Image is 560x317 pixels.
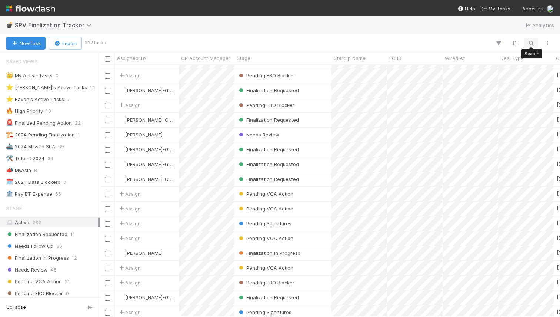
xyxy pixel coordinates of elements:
span: 🛠️ [6,155,13,161]
span: 12 [72,253,77,263]
button: Import [49,37,82,50]
div: 2024 Missed SLA [6,142,55,151]
div: Total < 2024 [6,154,44,163]
span: Finalization Requested [6,230,67,239]
div: [PERSON_NAME]'s Active Tasks [6,83,87,92]
span: 10 [46,107,51,116]
span: ⭐ [6,84,13,90]
span: 👑 [6,72,13,78]
span: Wired At [445,54,465,62]
div: 2024 Pending Finalization [6,130,75,139]
span: Needs Follow Up [6,242,53,251]
div: Raven's Active Tasks [6,95,64,104]
a: Analytics [525,21,554,30]
span: 💣 [6,22,13,28]
span: 45 [51,265,57,274]
span: My Tasks [481,6,510,11]
span: 7 [67,95,70,104]
span: 0 [56,71,59,80]
span: 36 [47,154,53,163]
span: 🚢 [6,143,13,149]
div: Finalized Pending Action [6,118,72,128]
span: 9 [66,289,69,298]
span: Collapse [6,304,26,311]
span: 🗓️ [6,179,13,185]
span: Stage [6,201,22,216]
span: Assigned To [117,54,146,62]
span: 11 [70,230,75,239]
span: 🏦 [6,190,13,197]
span: 🚨 [6,119,13,126]
span: 📣 [6,167,13,173]
img: avatar_d2b43477-63dc-4e62-be5b-6fdd450c05a1.png [547,5,554,13]
small: 232 tasks [85,40,106,46]
input: Toggle All Rows Selected [105,56,110,62]
span: 8 [34,166,37,175]
span: 🏗️ [6,131,13,138]
span: Stage [237,54,250,62]
span: Deal Type [500,54,524,62]
span: 232 [32,219,41,225]
span: 69 [58,142,64,151]
div: My Active Tasks [6,71,53,80]
span: ⭐ [6,96,13,102]
span: GP Account Manager [181,54,230,62]
span: Saved Views [6,54,38,69]
span: 66 [55,189,61,199]
span: FC ID [389,54,401,62]
span: SPV Finalization Tracker [15,21,95,29]
a: My Tasks [481,5,510,12]
span: 22 [75,118,81,128]
span: Pending VCA Action [6,277,62,286]
button: NewTask [6,37,46,50]
span: Finalization In Progress [6,253,69,263]
span: 14 [90,83,95,92]
div: Active [6,218,98,227]
div: 2024 Data Blockers [6,178,60,187]
span: Startup Name [334,54,366,62]
span: Pending FBO Blocker [6,289,63,298]
span: AngelList [522,6,544,11]
div: Help [457,5,475,12]
span: Needs Review [6,265,48,274]
img: logo-inverted-e16ddd16eac7371096b0.svg [6,2,55,15]
span: 21 [65,277,70,286]
span: 1 [78,130,80,139]
span: 🔥 [6,108,13,114]
span: 0 [63,178,66,187]
div: Pay BT Expense [6,189,52,199]
div: High Priority [6,107,43,116]
div: MyAsia [6,166,31,175]
span: 56 [56,242,62,251]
